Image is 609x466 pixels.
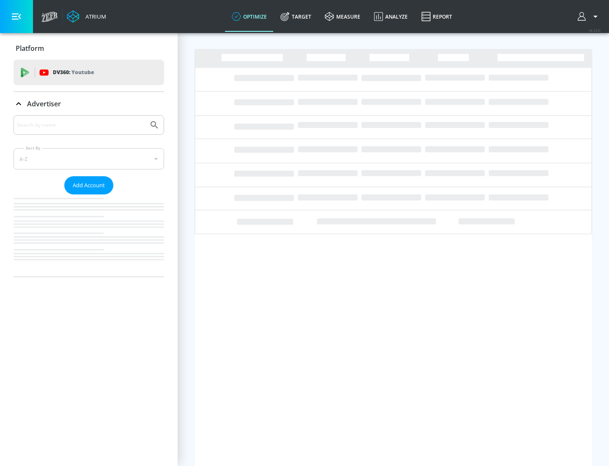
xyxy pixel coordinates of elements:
p: Youtube [71,68,94,77]
div: Advertiser [14,92,164,116]
nav: list of Advertiser [14,194,164,277]
a: Report [414,1,459,32]
button: Add Account [64,176,113,194]
p: Platform [16,44,44,53]
span: v 4.24.0 [589,28,601,33]
a: optimize [225,1,274,32]
span: Add Account [73,180,105,190]
div: Platform [14,36,164,60]
a: Target [274,1,318,32]
p: DV360: [53,68,94,77]
a: measure [318,1,367,32]
div: Atrium [82,13,106,20]
p: Advertiser [27,99,61,108]
div: A-Z [14,148,164,169]
div: Advertiser [14,115,164,277]
label: Sort By [24,145,42,151]
a: Analyze [367,1,414,32]
a: Atrium [67,10,106,23]
div: DV360: Youtube [14,60,164,85]
input: Search by name [17,119,145,130]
